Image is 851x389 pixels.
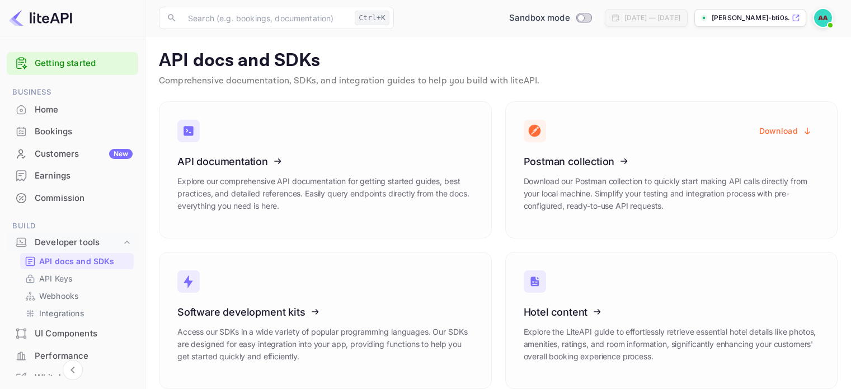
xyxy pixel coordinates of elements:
p: API Keys [39,273,72,284]
p: Explore our comprehensive API documentation for getting started guides, best practices, and detai... [177,175,473,212]
a: API Keys [25,273,129,284]
div: Bookings [7,121,138,143]
div: API Keys [20,270,134,287]
div: Home [7,99,138,121]
a: Whitelabel [7,367,138,388]
a: Commission [7,188,138,208]
a: UI Components [7,323,138,344]
input: Search (e.g. bookings, documentation) [181,7,350,29]
a: Getting started [35,57,133,70]
div: Ctrl+K [355,11,389,25]
p: Webhooks [39,290,78,302]
p: [PERSON_NAME]-bti0s.nuit... [712,13,789,23]
div: Developer tools [35,236,121,249]
img: LiteAPI logo [9,9,72,27]
img: Apurva Amin [814,9,832,27]
div: Earnings [35,170,133,182]
span: Build [7,220,138,232]
span: Sandbox mode [509,12,570,25]
a: Home [7,99,138,120]
div: Commission [7,188,138,209]
a: API documentationExplore our comprehensive API documentation for getting started guides, best pra... [159,101,492,238]
a: API docs and SDKs [25,255,129,267]
div: Integrations [20,305,134,321]
a: Performance [7,345,138,366]
div: Performance [35,350,133,363]
div: UI Components [35,327,133,340]
p: API docs and SDKs [39,255,115,267]
a: Software development kitsAccess our SDKs in a wide variety of popular programming languages. Our ... [159,252,492,389]
a: Hotel contentExplore the LiteAPI guide to effortlessly retrieve essential hotel details like phot... [505,252,838,389]
p: Download our Postman collection to quickly start making API calls directly from your local machin... [524,175,820,212]
div: New [109,149,133,159]
p: Explore the LiteAPI guide to effortlessly retrieve essential hotel details like photos, amenities... [524,326,820,363]
div: Home [35,104,133,116]
div: Bookings [35,125,133,138]
div: Switch to Production mode [505,12,596,25]
a: Webhooks [25,290,129,302]
h3: Software development kits [177,306,473,318]
h3: Hotel content [524,306,820,318]
span: Business [7,86,138,99]
button: Download [753,120,819,142]
div: API docs and SDKs [20,253,134,269]
div: Earnings [7,165,138,187]
button: Collapse navigation [63,360,83,380]
a: Integrations [25,307,129,319]
div: CustomersNew [7,143,138,165]
div: Commission [35,192,133,205]
a: CustomersNew [7,143,138,164]
p: Access our SDKs in a wide variety of popular programming languages. Our SDKs are designed for eas... [177,326,473,363]
div: Customers [35,148,133,161]
p: Integrations [39,307,84,319]
a: Earnings [7,165,138,186]
div: Performance [7,345,138,367]
a: Bookings [7,121,138,142]
h3: Postman collection [524,156,820,167]
div: Getting started [7,52,138,75]
div: Developer tools [7,233,138,252]
div: UI Components [7,323,138,345]
h3: API documentation [177,156,473,167]
p: Comprehensive documentation, SDKs, and integration guides to help you build with liteAPI. [159,74,838,88]
div: [DATE] — [DATE] [624,13,680,23]
div: Whitelabel [35,372,133,385]
div: Webhooks [20,288,134,304]
p: API docs and SDKs [159,50,838,72]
